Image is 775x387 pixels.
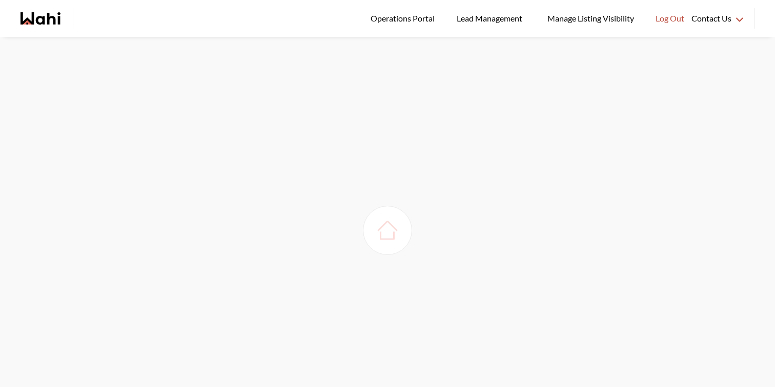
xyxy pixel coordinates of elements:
span: Log Out [656,12,684,25]
span: Manage Listing Visibility [544,12,637,25]
img: loading house image [373,216,402,245]
a: Wahi homepage [21,12,60,25]
span: Operations Portal [371,12,438,25]
span: Lead Management [457,12,526,25]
